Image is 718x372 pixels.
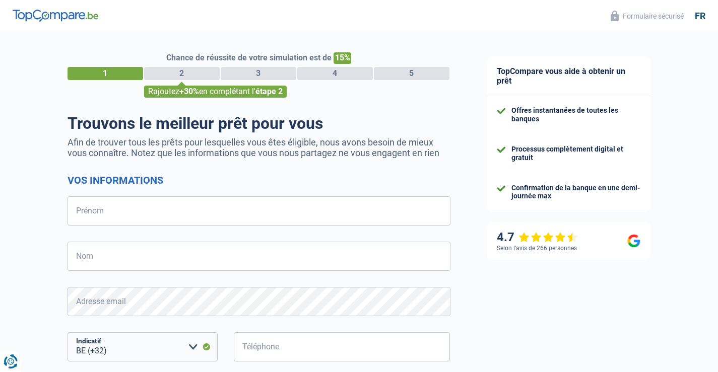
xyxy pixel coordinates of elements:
img: TopCompare Logo [13,10,98,22]
div: TopCompare vous aide à obtenir un prêt [487,56,650,96]
div: 4 [297,67,373,80]
span: Chance de réussite de votre simulation est de [166,53,332,62]
h2: Vos informations [68,174,450,186]
div: Offres instantanées de toutes les banques [511,106,640,123]
div: Rajoutez en complétant l' [144,86,287,98]
div: Processus complètement digital et gratuit [511,145,640,162]
span: étape 2 [255,87,283,96]
input: 401020304 [234,332,450,361]
h1: Trouvons le meilleur prêt pour vous [68,114,450,133]
div: 1 [68,67,143,80]
div: 4.7 [497,230,578,245]
button: Formulaire sécurisé [605,8,690,24]
div: Confirmation de la banque en une demi-journée max [511,184,640,201]
div: fr [695,11,705,22]
span: +30% [179,87,199,96]
p: Afin de trouver tous les prêts pour lesquelles vous êtes éligible, nous avons besoin de mieux vou... [68,137,450,158]
div: 3 [221,67,296,80]
div: 2 [144,67,220,80]
span: 15% [334,52,351,64]
div: 5 [374,67,449,80]
div: Selon l’avis de 266 personnes [497,245,577,252]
